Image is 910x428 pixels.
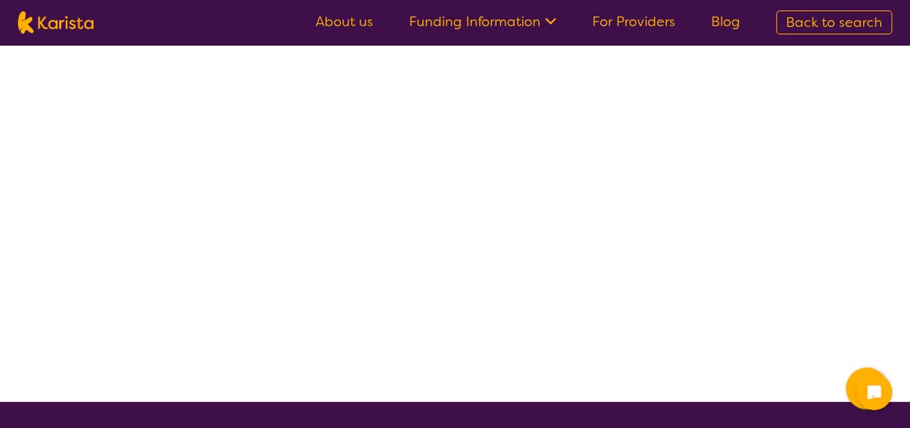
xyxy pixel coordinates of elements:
a: For Providers [592,13,675,31]
a: Funding Information [409,13,556,31]
button: Channel Menu [846,367,888,409]
img: Karista logo [18,11,93,34]
a: Back to search [776,10,892,34]
a: About us [316,13,373,31]
a: Blog [711,13,740,31]
span: Back to search [786,13,882,31]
